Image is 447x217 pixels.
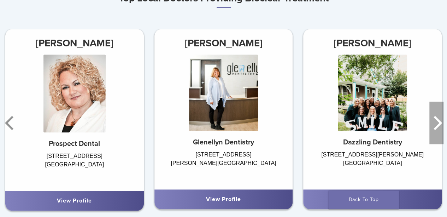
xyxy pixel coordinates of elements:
a: Back To Top [328,190,399,209]
div: [STREET_ADDRESS] [GEOGRAPHIC_DATA] [5,152,144,184]
a: View Profile [206,196,241,203]
h3: [PERSON_NAME] [154,35,293,52]
h3: [PERSON_NAME] [5,35,144,52]
img: Dr. Kathy Pawlusiewicz [43,55,106,132]
div: [STREET_ADDRESS][PERSON_NAME] [GEOGRAPHIC_DATA] [303,150,442,182]
strong: Prospect Dental [49,139,100,148]
div: [STREET_ADDRESS] [PERSON_NAME][GEOGRAPHIC_DATA] [154,150,293,182]
img: Dr. Charise Petrelli [189,55,258,131]
img: Dr. Margaret Radziszewski [338,55,407,131]
h3: [PERSON_NAME] [303,35,442,52]
button: Previous [4,102,18,144]
a: View Profile [57,197,92,204]
button: Next [429,102,443,144]
strong: Dazzling Dentistry [343,138,402,147]
strong: Glenellyn Dentistry [193,138,254,147]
